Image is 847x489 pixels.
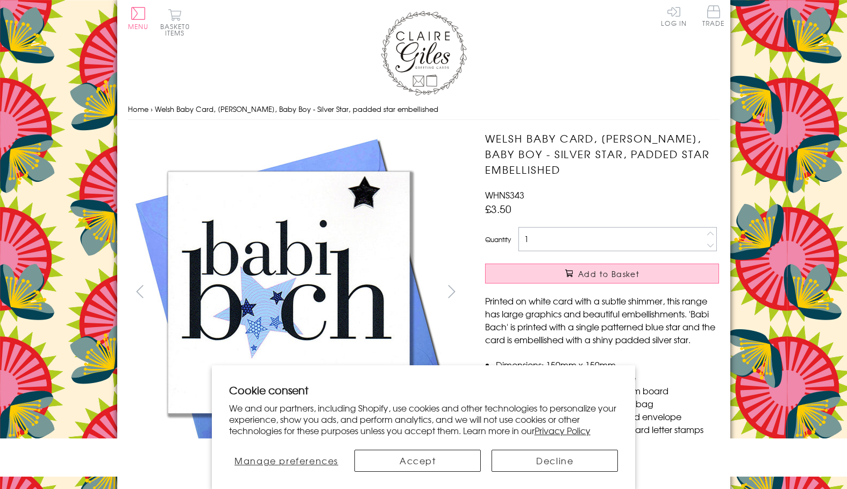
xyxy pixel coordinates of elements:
[485,235,511,244] label: Quantity
[661,5,687,26] a: Log In
[496,358,719,371] li: Dimensions: 150mm x 150mm
[127,131,450,453] img: Welsh Baby Card, Babi Bach, Baby Boy - Silver Star, padded star embellished
[128,7,149,30] button: Menu
[535,424,590,437] a: Privacy Policy
[439,279,464,303] button: next
[464,131,786,453] img: Welsh Baby Card, Babi Bach, Baby Boy - Silver Star, padded star embellished
[165,22,190,38] span: 0 items
[381,11,467,96] img: Claire Giles Greetings Cards
[485,188,524,201] span: WHNS343
[128,104,148,114] a: Home
[578,268,639,279] span: Add to Basket
[354,450,481,472] button: Accept
[155,104,438,114] span: Welsh Baby Card, [PERSON_NAME], Baby Boy - Silver Star, padded star embellished
[128,22,149,31] span: Menu
[234,454,338,467] span: Manage preferences
[702,5,725,26] span: Trade
[229,402,618,436] p: We and our partners, including Shopify, use cookies and other technologies to personalize your ex...
[151,104,153,114] span: ›
[229,382,618,398] h2: Cookie consent
[492,450,618,472] button: Decline
[485,264,719,284] button: Add to Basket
[702,5,725,29] a: Trade
[128,98,720,121] nav: breadcrumbs
[128,279,152,303] button: prev
[485,294,719,346] p: Printed on white card with a subtle shimmer, this range has large graphics and beautiful embellis...
[229,450,344,472] button: Manage preferences
[160,9,190,36] button: Basket0 items
[485,131,719,177] h1: Welsh Baby Card, [PERSON_NAME], Baby Boy - Silver Star, padded star embellished
[485,201,511,216] span: £3.50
